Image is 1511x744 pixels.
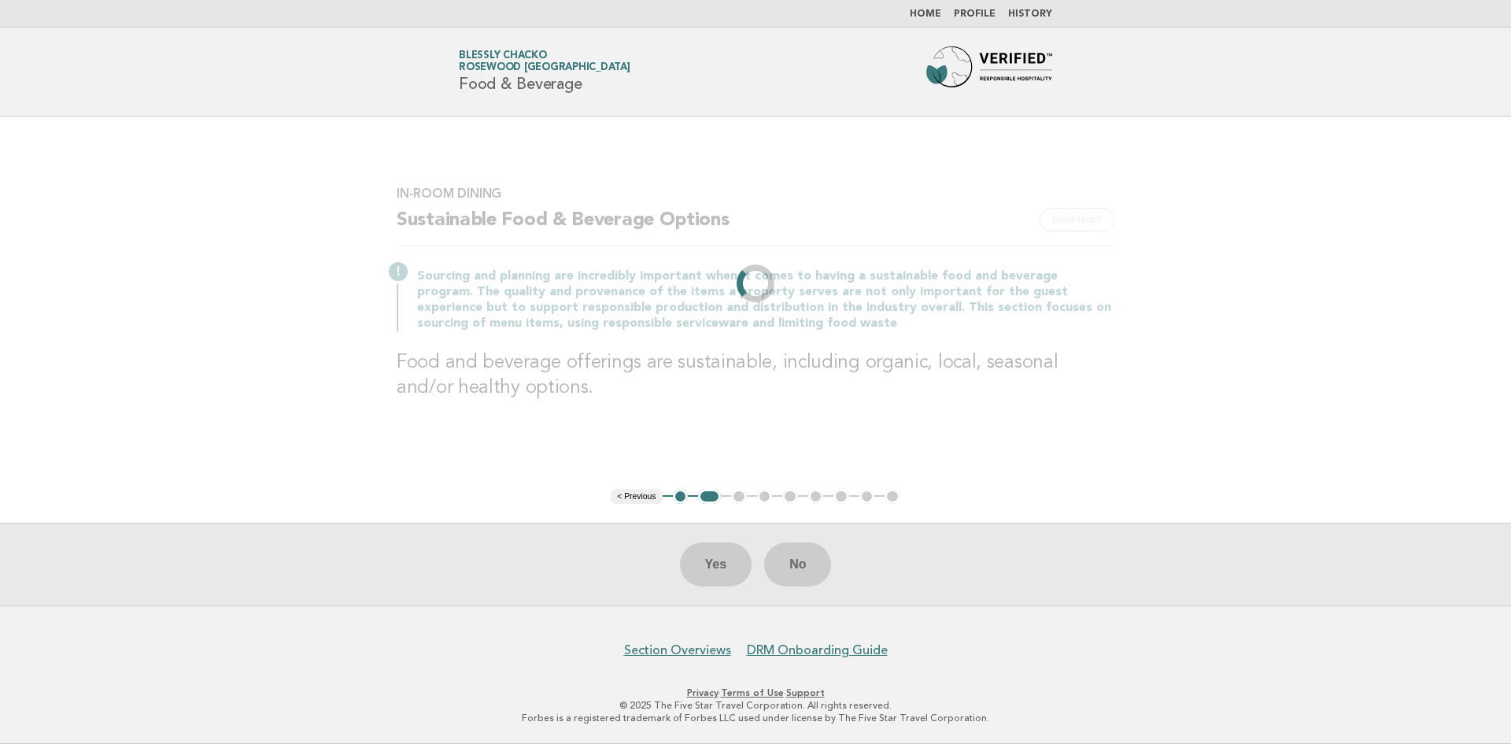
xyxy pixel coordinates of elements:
[721,687,784,698] a: Terms of Use
[274,712,1237,724] p: Forbes is a registered trademark of Forbes LLC used under license by The Five Star Travel Corpora...
[1008,9,1052,19] a: History
[624,642,731,658] a: Section Overviews
[417,268,1114,331] p: Sourcing and planning are incredibly important when it comes to having a sustainable food and bev...
[459,50,630,72] a: Blessly chackoRosewood [GEOGRAPHIC_DATA]
[747,642,888,658] a: DRM Onboarding Guide
[786,687,825,698] a: Support
[459,63,630,73] span: Rosewood [GEOGRAPHIC_DATA]
[397,350,1114,401] h3: Food and beverage offerings are sustainable, including organic, local, seasonal and/or healthy op...
[459,51,630,92] h1: Food & Beverage
[910,9,941,19] a: Home
[954,9,996,19] a: Profile
[274,687,1237,699] p: · ·
[397,186,1114,202] h3: In-Room Dining
[397,208,1114,246] h2: Sustainable Food & Beverage Options
[687,687,719,698] a: Privacy
[926,46,1052,97] img: Forbes Travel Guide
[274,699,1237,712] p: © 2025 The Five Star Travel Corporation. All rights reserved.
